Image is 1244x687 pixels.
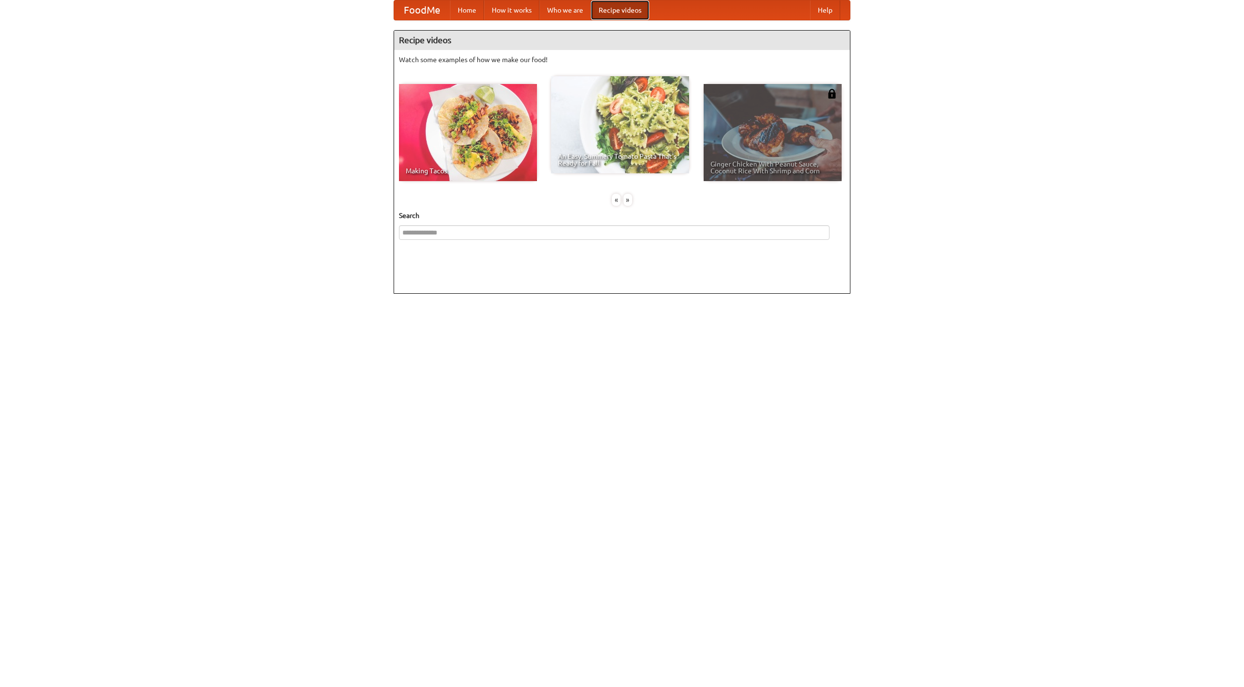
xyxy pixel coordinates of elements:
a: Home [450,0,484,20]
a: Recipe videos [591,0,649,20]
a: Making Tacos [399,84,537,181]
a: FoodMe [394,0,450,20]
a: Who we are [539,0,591,20]
span: Making Tacos [406,168,530,174]
div: » [623,194,632,206]
a: Help [810,0,840,20]
span: An Easy, Summery Tomato Pasta That's Ready for Fall [558,153,682,167]
h5: Search [399,211,845,220]
h4: Recipe videos [394,31,850,50]
a: An Easy, Summery Tomato Pasta That's Ready for Fall [551,76,689,173]
p: Watch some examples of how we make our food! [399,55,845,65]
a: How it works [484,0,539,20]
div: « [612,194,621,206]
img: 483408.png [827,89,837,99]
